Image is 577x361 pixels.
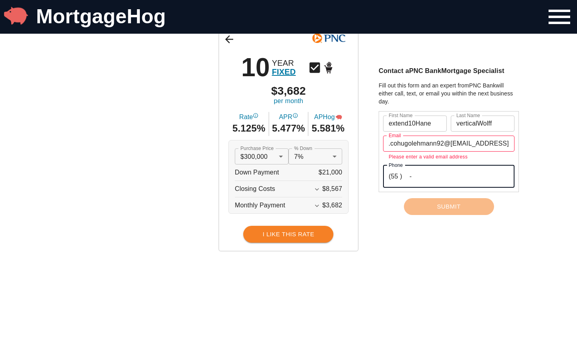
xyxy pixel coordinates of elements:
[322,185,342,192] span: $8,567
[336,114,342,120] img: APHog Icon
[243,226,333,243] button: I Like This Rate
[271,85,306,97] span: $3,682
[239,113,258,122] span: Rate
[272,67,296,76] span: FIXED
[383,165,514,188] input: (555) 867-5309
[279,113,298,122] span: APR
[312,184,322,195] button: Expand More
[308,61,322,75] svg: Conventional Mortgage
[322,61,336,75] svg: Home Purchase
[319,164,342,180] span: $21,000
[379,81,519,105] p: Fill out this form and an expert from PNC Bank will either call, text, or email you within the ne...
[253,113,258,118] svg: Interest Rate "rate", reflects the cost of borrowing. If the interest rate is 3% and your loan is...
[312,122,345,135] span: 5.581%
[252,229,325,239] span: I Like This Rate
[322,202,342,209] span: $3,682
[336,113,342,122] div: Annual Percentage HOG Rate - The interest rate on the loan if lender fees were averaged into each...
[288,148,342,164] div: 7%
[314,113,342,122] span: APHog
[389,153,509,161] p: Please enter a valid email address
[293,113,298,118] svg: Annual Percentage Rate - The interest rate on the loan if lender fees were averaged into each mon...
[243,220,333,245] a: I Like This Rate
[241,55,270,80] span: 10
[379,66,519,75] h3: Contact a PNC Bank Mortgage Specialist
[4,4,28,28] img: MortgageHog Logo
[36,5,166,28] a: MortgageHog
[274,97,303,106] span: per month
[272,59,296,67] span: YEAR
[235,164,279,180] span: Down Payment
[235,181,275,197] span: Closing Costs
[304,30,354,47] img: Click Logo for more rates from this lender!
[383,116,447,132] input: Jenny
[232,122,265,135] span: 5.125%
[383,136,514,152] input: jenny.tutone@email.com
[312,201,322,211] button: Expand More
[235,197,285,213] span: Monthly Payment
[235,148,288,164] div: $300,000
[451,116,514,132] input: Tutone
[272,122,305,135] span: 5.477%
